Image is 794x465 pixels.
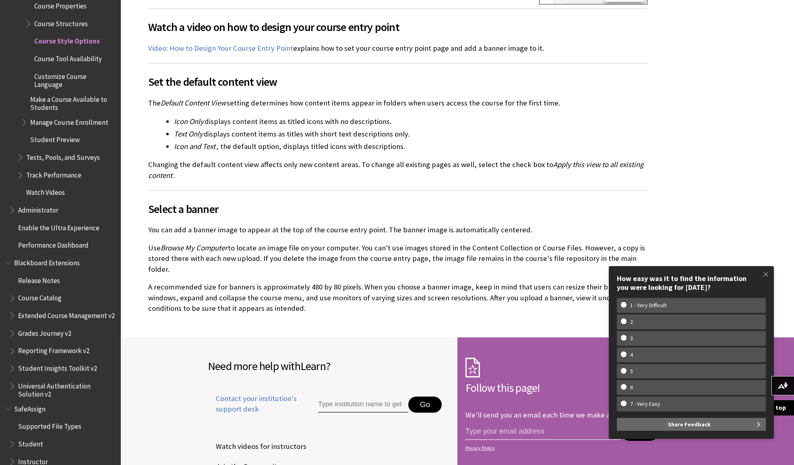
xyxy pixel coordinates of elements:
p: A recommended size for banners is approximately 480 by 80 pixels. When you choose a banner image,... [148,282,647,314]
span: Make a Course Available to Students [30,93,115,112]
span: Select a banner [148,200,647,217]
button: Go [408,397,442,413]
span: Student Insights Toolkit v2 [18,362,97,372]
span: Watch videos for instructors [208,440,306,453]
span: Set the default content view [148,73,647,90]
span: Manage Course Enrollment [30,116,108,126]
p: You can add a banner image to appear at the top of the course entry point. The banner image is au... [148,225,647,235]
a: Watch videos for instructors [208,440,308,453]
span: Learn [300,359,326,373]
span: Icon Only [174,117,204,126]
span: Icon and Text [174,142,215,151]
span: Browse My Computer [161,243,227,252]
a: Privacy Policy [465,445,705,451]
h2: Follow this page! [465,379,707,396]
span: Extended Course Management v2 [18,309,115,320]
span: SafeAssign [14,402,45,413]
span: Course Style Options [34,35,100,45]
span: Apply this view to all existing content [148,160,643,180]
input: email address [465,423,621,440]
span: Administrator [18,203,58,214]
w-span: 4 [621,351,642,358]
a: Contact your institution's support desk [208,393,300,424]
h2: Need more help with ? [208,358,449,374]
span: Watch Videos [26,186,65,197]
span: Reporting Framework v2 [18,344,89,355]
li: displays content items as titles with short text descriptions only. [174,128,647,140]
span: Enable the Ultra Experience [18,221,99,232]
span: Release Notes [18,274,60,285]
p: Use to locate an image file on your computer. You can't use images stored in the Content Collecti... [148,243,647,275]
w-span: 3 [621,335,642,342]
span: Blackboard Extensions [14,256,80,267]
span: Course Catalog [18,291,62,302]
span: Track Performance [26,168,81,179]
span: Course Structures [34,17,88,28]
span: Course Tool Availability [34,52,102,63]
w-span: 7 - Very Easy [621,401,670,407]
p: The setting determines how content items appear in folders when users access the course for the f... [148,98,647,108]
li: displays content items as titled icons with no descriptions. [174,116,647,127]
span: Text Only [174,129,203,138]
p: We'll send you an email each time we make an important change. [465,410,675,420]
li: , the default option, displays titled icons with descriptions. [174,141,647,152]
span: Tests, Pools, and Surveys [26,151,100,161]
span: Student Preview [30,133,80,144]
img: Subscription Icon [465,358,480,378]
span: Watch a video on how to design your course entry point [148,19,523,35]
span: Universal Authentication Solution v2 [18,379,115,398]
span: Default Content View [161,98,226,107]
w-span: 1 - Very Difficult [621,302,676,309]
w-span: 5 [621,368,642,375]
span: Grades Journey v2 [18,327,71,337]
span: Share Feedback [668,418,711,431]
nav: Book outline for Blackboard Extensions [5,256,116,398]
div: How easy was it to find the information you were looking for [DATE]? [617,274,766,291]
span: Supported File Types [18,420,81,431]
button: Share Feedback [617,418,766,431]
span: Performance Dashboard [18,239,89,250]
input: Type institution name to get support [318,397,408,413]
p: explains how to set your course entry point page and add a banner image to it. [148,43,647,54]
span: Contact your institution's support desk [208,393,300,414]
w-span: 6 [621,384,642,391]
p: Changing the default content view affects only new content areas. To change all existing pages as... [148,159,647,180]
span: Student [18,437,43,448]
span: Customize Course Language [34,70,115,89]
w-span: 2 [621,318,642,325]
a: Video: How to Design Your Course Entry Point [148,43,293,53]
